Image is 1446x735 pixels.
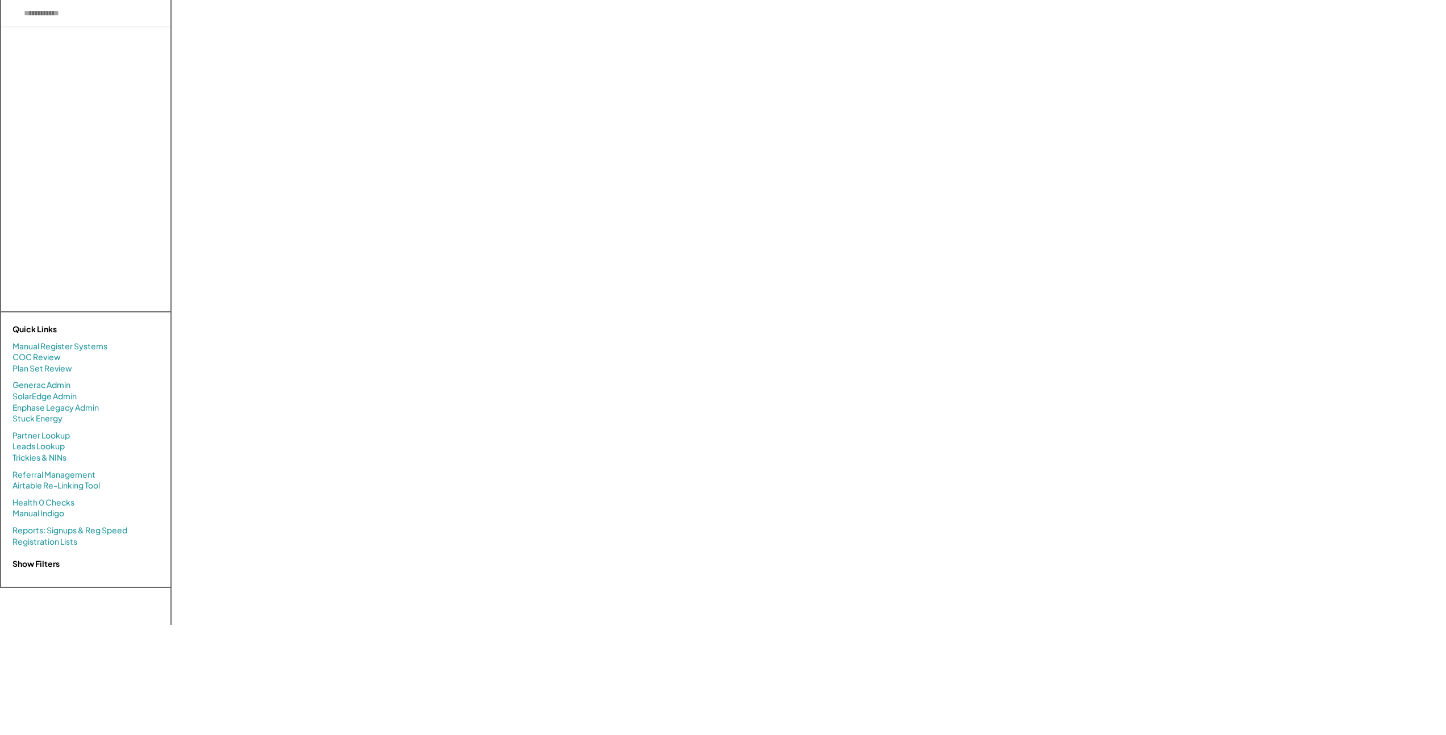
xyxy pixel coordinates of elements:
[12,341,107,352] a: Manual Register Systems
[12,352,61,363] a: COC Review
[12,558,60,569] strong: Show Filters
[12,379,70,391] a: Generac Admin
[12,402,99,414] a: Enphase Legacy Admin
[12,480,100,491] a: Airtable Re-Linking Tool
[12,525,127,536] a: Reports: Signups & Reg Speed
[12,469,95,481] a: Referral Management
[12,452,66,463] a: Trickies & NINs
[12,324,126,335] div: Quick Links
[12,413,62,424] a: Stuck Energy
[12,441,65,452] a: Leads Lookup
[12,497,74,508] a: Health 0 Checks
[12,430,70,441] a: Partner Lookup
[12,536,77,548] a: Registration Lists
[12,363,72,374] a: Plan Set Review
[12,508,64,519] a: Manual Indigo
[12,391,77,402] a: SolarEdge Admin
